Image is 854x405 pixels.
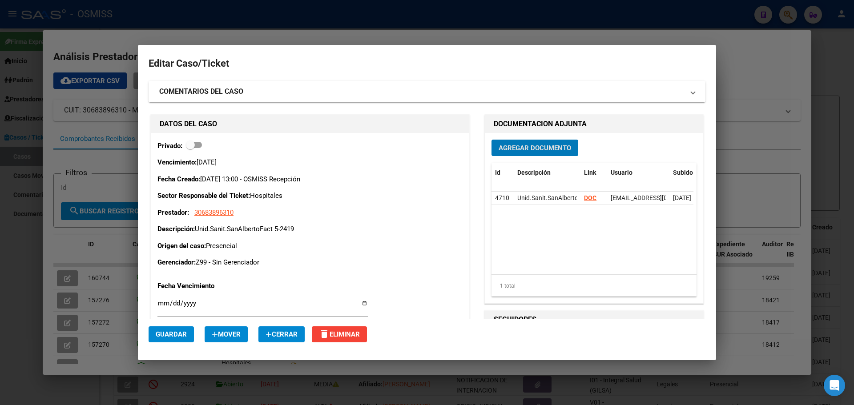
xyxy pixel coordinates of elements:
strong: Descripción: [157,225,195,233]
datatable-header-cell: Link [580,163,607,182]
p: Fecha Vencimiento [157,281,249,291]
span: Agregar Documento [499,144,571,152]
h2: Editar Caso/Ticket [149,55,705,72]
strong: Origen del caso: [157,242,206,250]
strong: Vencimiento: [157,158,197,166]
h1: SEGUIDORES [494,314,694,325]
datatable-header-cell: Id [491,163,514,182]
p: Hospitales [157,191,463,201]
button: Agregar Documento [491,140,578,156]
span: Link [584,169,596,176]
strong: DATOS DEL CASO [160,120,217,128]
span: Usuario [611,169,632,176]
p: [DATE] [157,157,463,168]
span: Descripción [517,169,551,176]
p: [DATE] 13:00 - OSMISS Recepción [157,174,463,184]
span: Subido [673,169,693,176]
span: [DATE] [673,194,691,201]
a: DOC [584,194,596,201]
button: Cerrar [258,326,305,342]
p: Unid.Sanit.SanAlbertoFact 5-2419 [157,224,463,234]
span: 30683896310 [194,209,234,217]
datatable-header-cell: Usuario [607,163,669,182]
strong: Privado: [157,142,182,150]
div: 1 total [491,275,697,297]
p: Presencial [157,241,463,251]
span: Unid.Sanit.SanAlberto [517,194,578,201]
mat-icon: delete [319,329,330,339]
span: Guardar [156,330,187,338]
button: Mover [205,326,248,342]
datatable-header-cell: Descripción [514,163,580,182]
span: Eliminar [319,330,360,338]
div: 4710 [495,193,510,203]
strong: Gerenciador: [157,258,196,266]
span: Cerrar [266,330,298,338]
span: [EMAIL_ADDRESS][DOMAIN_NAME] - Recepción OSMISS [611,194,766,201]
mat-expansion-panel-header: COMENTARIOS DEL CASO [149,81,705,102]
button: Guardar [149,326,194,342]
datatable-header-cell: Subido [669,163,714,182]
strong: Prestador: [157,209,189,217]
span: Id [495,169,500,176]
strong: COMENTARIOS DEL CASO [159,86,243,97]
strong: Fecha Creado: [157,175,200,183]
p: Z99 - Sin Gerenciador [157,257,463,268]
h1: DOCUMENTACION ADJUNTA [494,119,694,129]
strong: Sector Responsable del Ticket: [157,192,250,200]
div: Open Intercom Messenger [824,375,845,396]
span: Mover [212,330,241,338]
button: Eliminar [312,326,367,342]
